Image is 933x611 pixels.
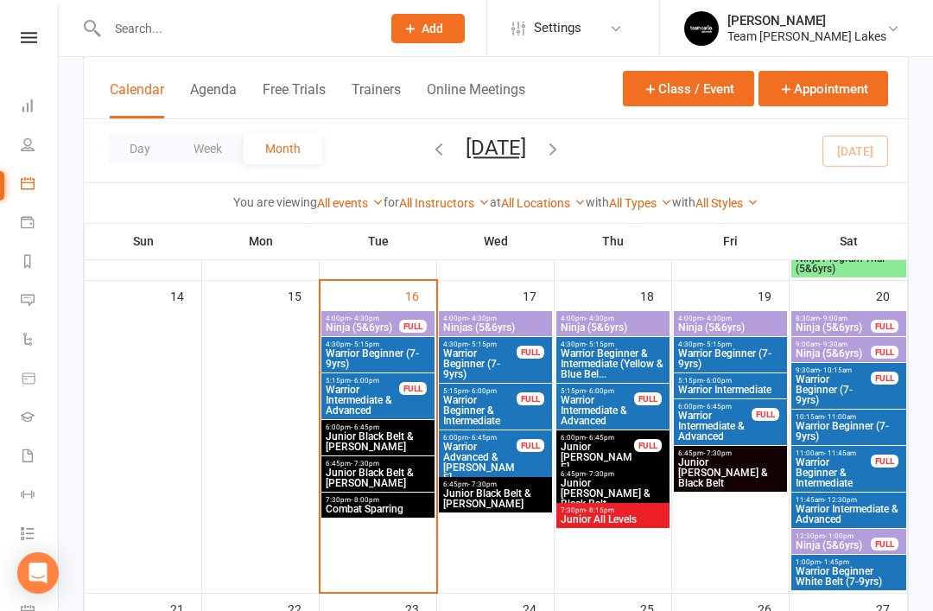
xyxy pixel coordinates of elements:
span: 4:00pm [560,315,666,322]
span: 1:00pm [795,558,903,566]
button: Month [244,133,322,164]
div: 17 [523,281,554,309]
div: FULL [517,392,544,405]
input: Search... [102,16,369,41]
span: 6:00pm [325,423,431,431]
button: Week [172,133,244,164]
span: 4:00pm [677,315,784,322]
a: Payments [21,205,60,244]
span: Ninja (5&6yrs) [795,348,872,359]
div: 14 [170,281,201,309]
span: - 1:00pm [825,532,854,540]
a: Dashboard [21,88,60,127]
span: Warrior Beginner (7-9yrs) [795,374,872,405]
div: FULL [399,382,427,395]
span: Warrior Intermediate & Advanced [325,385,400,416]
button: Calendar [110,81,164,118]
div: FULL [517,439,544,452]
div: FULL [871,372,898,385]
span: 4:30pm [442,341,517,348]
div: FULL [399,320,427,333]
span: 6:00pm [677,403,752,411]
strong: for [384,195,399,209]
div: FULL [634,392,662,405]
span: 6:45pm [442,481,549,488]
div: FULL [871,455,898,468]
th: Sun [85,223,202,259]
span: - 5:15pm [468,341,497,348]
span: - 6:00pm [703,377,732,385]
span: 11:00am [795,449,872,457]
a: All Styles [695,196,758,210]
span: Combat Sparring [325,504,431,514]
span: 4:30pm [325,341,431,348]
span: Junior Black Belt & [PERSON_NAME] [442,488,549,509]
div: FULL [517,346,544,359]
div: 18 [640,281,671,309]
span: Warrior Beginner (7-9yrs) [442,348,517,379]
strong: at [490,195,501,209]
span: - 6:00pm [468,387,497,395]
span: - 5:15pm [586,341,614,348]
span: 4:30pm [677,341,784,348]
span: 11:45am [795,496,903,504]
span: 7:30pm [560,506,666,514]
span: Settings [534,9,581,48]
span: - 9:00am [820,315,847,322]
span: 4:00pm [325,315,400,322]
span: Ninja (5&6yrs) [795,540,872,551]
th: Fri [672,223,790,259]
button: Add [391,14,465,43]
a: Reports [21,244,60,283]
span: Warrior Beginner & Intermediate [442,395,517,426]
span: Ninjas (5&6yrs) [442,322,549,333]
span: - 11:00am [824,413,856,421]
span: Ninja (5&6yrs) [795,322,872,333]
span: Warrior Beginner & Intermediate [795,457,872,488]
div: FULL [871,538,898,551]
span: Warrior Beginner & Intermediate (Yellow & Blue Bel... [560,348,666,379]
a: All Types [609,196,672,210]
button: Appointment [758,71,888,106]
span: - 10:15am [820,366,852,374]
div: FULL [752,408,779,421]
span: - 4:30pm [351,315,379,322]
span: - 5:15pm [351,341,379,348]
div: 19 [758,281,789,309]
span: 6:45pm [677,449,784,457]
span: 4:00pm [442,315,549,322]
span: Warrior Beginner (7-9yrs) [325,348,431,369]
span: - 9:30am [820,341,847,348]
a: People [21,127,60,166]
div: FULL [871,346,898,359]
button: [DATE] [466,136,526,160]
span: Warrior Advanced & [PERSON_NAME] [442,442,517,483]
th: Thu [555,223,672,259]
button: Online Meetings [427,81,525,118]
th: Sat [790,223,908,259]
a: All Locations [501,196,586,210]
strong: with [672,195,695,209]
a: Calendar [21,166,60,205]
span: - 1:45pm [821,558,849,566]
span: - 8:00pm [351,496,379,504]
span: - 6:45pm [703,403,732,411]
span: - 7:30pm [703,449,732,457]
button: Free Trials [263,81,326,118]
span: 12:30pm [795,532,872,540]
div: [PERSON_NAME] [727,13,886,29]
span: - 6:45pm [586,434,614,442]
span: Warrior Intermediate & Advanced [677,411,752,442]
img: thumb_image1603260965.png [684,11,719,46]
button: Trainers [352,81,401,118]
div: FULL [634,439,662,452]
span: 9:30am [795,366,872,374]
div: 20 [876,281,907,309]
span: Junior [PERSON_NAME] [560,442,635,473]
span: Warrior Intermediate & Advanced [560,395,635,426]
span: - 6:45pm [351,423,379,431]
span: - 11:45am [824,449,856,457]
span: - 4:30pm [586,315,614,322]
span: 6:00pm [442,434,517,442]
span: Ninja (5&6yrs) [560,322,666,333]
